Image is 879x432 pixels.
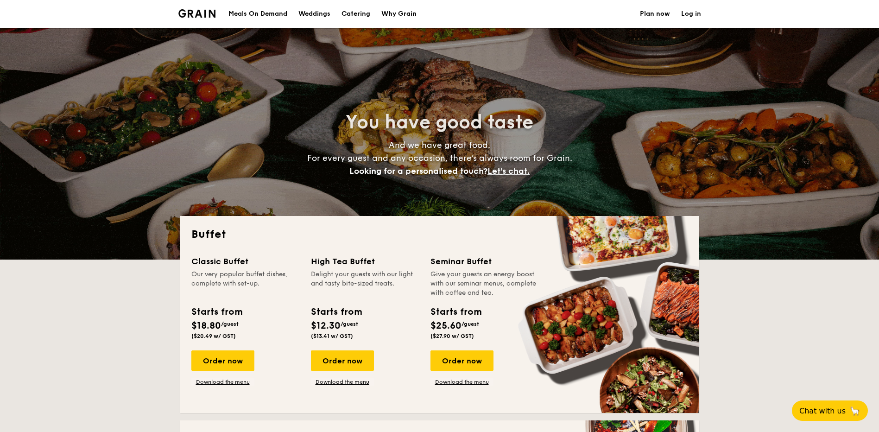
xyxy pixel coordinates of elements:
div: Starts from [191,305,242,319]
span: Looking for a personalised touch? [349,166,487,176]
span: ($27.90 w/ GST) [430,333,474,339]
div: High Tea Buffet [311,255,419,268]
div: Order now [311,350,374,371]
span: ($20.49 w/ GST) [191,333,236,339]
span: And we have great food. For every guest and any occasion, there’s always room for Grain. [307,140,572,176]
div: Order now [191,350,254,371]
span: ($13.41 w/ GST) [311,333,353,339]
span: /guest [221,321,239,327]
span: Chat with us [799,407,846,415]
div: Starts from [311,305,361,319]
span: $18.80 [191,320,221,331]
a: Download the menu [191,378,254,386]
div: Give your guests an energy boost with our seminar menus, complete with coffee and tea. [430,270,539,298]
span: $12.30 [311,320,341,331]
span: /guest [341,321,358,327]
img: Grain [178,9,216,18]
button: Chat with us🦙 [792,400,868,421]
div: Delight your guests with our light and tasty bite-sized treats. [311,270,419,298]
div: Seminar Buffet [430,255,539,268]
span: Let's chat. [487,166,530,176]
div: Order now [430,350,493,371]
a: Logotype [178,9,216,18]
a: Download the menu [311,378,374,386]
span: 🦙 [849,406,860,416]
div: Our very popular buffet dishes, complete with set-up. [191,270,300,298]
h2: Buffet [191,227,688,242]
a: Download the menu [430,378,493,386]
div: Classic Buffet [191,255,300,268]
span: $25.60 [430,320,462,331]
div: Starts from [430,305,481,319]
span: /guest [462,321,479,327]
span: You have good taste [346,111,533,133]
